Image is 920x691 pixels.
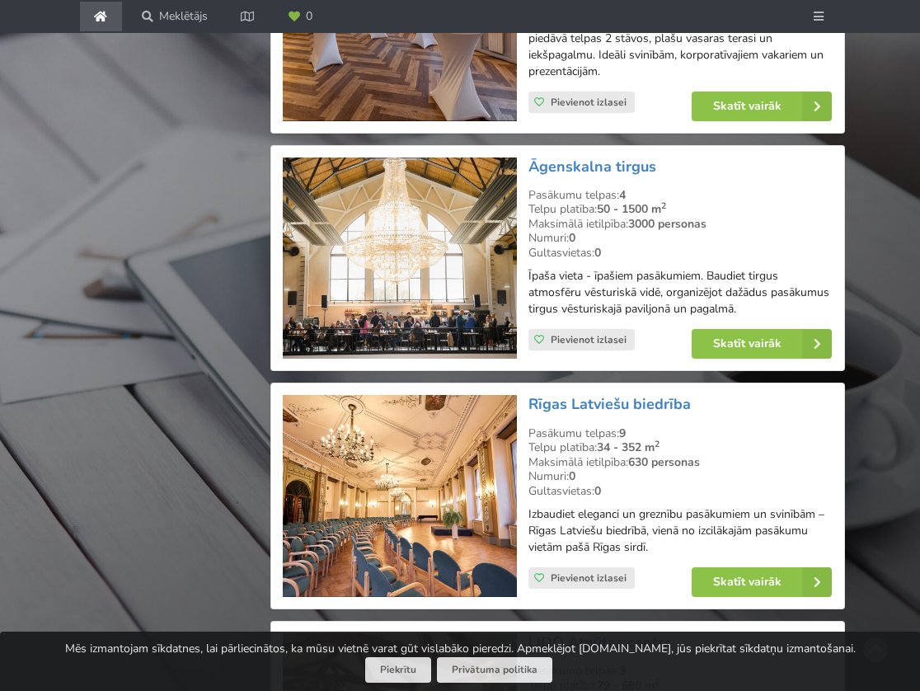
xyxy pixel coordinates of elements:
[528,202,833,217] div: Telpu platība:
[692,92,832,121] a: Skatīt vairāk
[528,231,833,246] div: Numuri:
[594,245,601,261] strong: 0
[569,468,575,484] strong: 0
[628,216,706,232] strong: 3000 personas
[551,571,627,585] span: Pievienot izlasei
[619,425,626,441] strong: 9
[628,454,700,470] strong: 630 personas
[528,188,833,203] div: Pasākumu telpas:
[528,157,656,176] a: Āgenskalna tirgus
[437,657,552,683] a: Privātuma politika
[528,394,691,414] a: Rīgas Latviešu biedrība
[692,567,832,597] a: Skatīt vairāk
[594,483,601,499] strong: 0
[619,187,626,203] strong: 4
[661,200,666,212] sup: 2
[306,11,312,22] span: 0
[528,469,833,484] div: Numuri:
[692,329,832,359] a: Skatīt vairāk
[528,14,833,80] p: Rīko pasākumu pašā Vecrīgas sirdī! Notikumu telpas "In" piedāvā telpas 2 stāvos, plašu vasaras te...
[597,440,659,455] strong: 34 - 352 m
[569,230,575,246] strong: 0
[597,201,666,217] strong: 50 - 1500 m
[130,2,218,31] a: Meklētājs
[528,506,833,556] p: Izbaudiet eleganci un greznību pasākumiem un svinībām – Rīgas Latviešu biedrībā, vienā no izcilāk...
[528,426,833,441] div: Pasākumu telpas:
[528,268,833,317] p: Īpaša vieta - īpašiem pasākumiem. Baudiet tirgus atmosfēru vēsturiskā vidē, organizējot dažādus p...
[528,440,833,455] div: Telpu platība:
[551,333,627,346] span: Pievienot izlasei
[528,246,833,261] div: Gultasvietas:
[528,484,833,499] div: Gultasvietas:
[551,96,627,109] span: Pievienot izlasei
[283,395,517,597] img: Vēsturiska vieta | Rīga | Rīgas Latviešu biedrība
[528,217,833,232] div: Maksimālā ietilpība:
[283,157,517,360] img: Neierastas vietas | Rīga | Āgenskalna tirgus
[655,438,659,450] sup: 2
[528,455,833,470] div: Maksimālā ietilpība:
[365,657,431,683] button: Piekrītu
